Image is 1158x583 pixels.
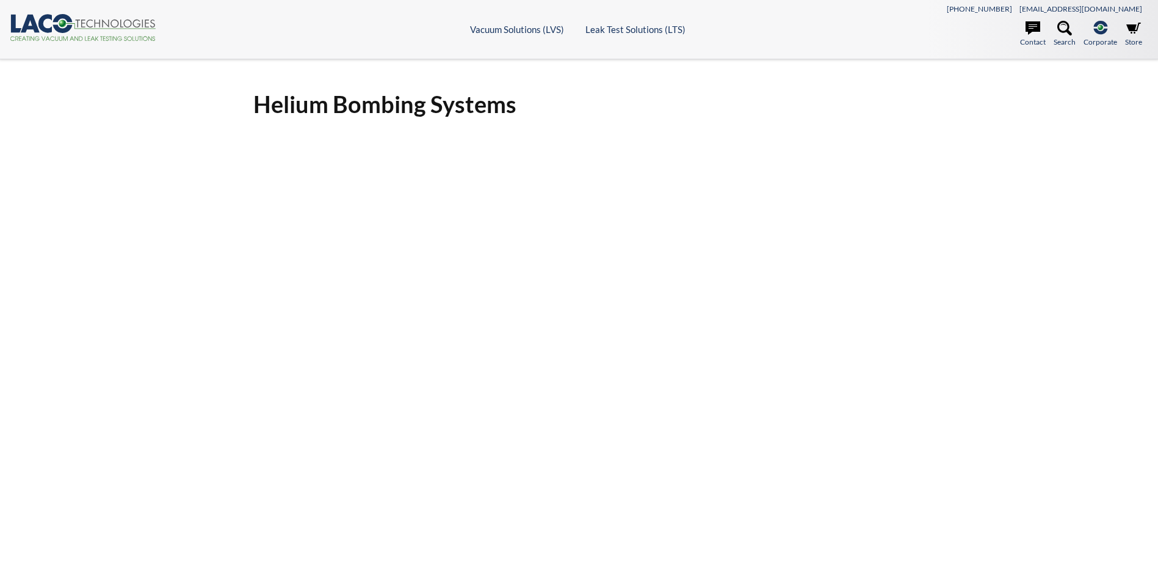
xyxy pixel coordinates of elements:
[585,24,686,35] a: Leak Test Solutions (LTS)
[1020,21,1046,48] a: Contact
[253,89,904,119] h1: Helium Bombing Systems
[1019,4,1142,13] a: [EMAIL_ADDRESS][DOMAIN_NAME]
[947,4,1012,13] a: [PHONE_NUMBER]
[1125,21,1142,48] a: Store
[1054,21,1076,48] a: Search
[470,24,564,35] a: Vacuum Solutions (LVS)
[1084,36,1117,48] span: Corporate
